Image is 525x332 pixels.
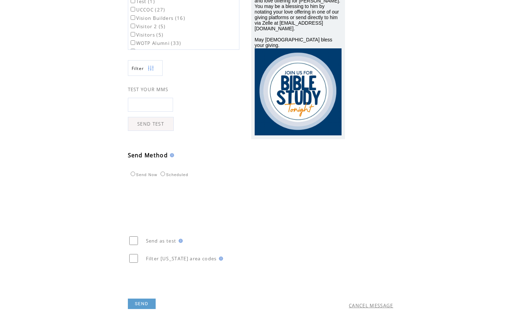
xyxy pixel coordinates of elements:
span: Show filters [132,65,144,71]
label: Vision Builders (16) [129,15,186,21]
span: Send as test [146,238,177,244]
span: TEST YOUR MMS [128,86,169,93]
input: Scheduled [161,172,165,176]
a: Filter [128,60,163,76]
input: Visitors (5) [131,32,135,37]
a: SEND TEST [128,117,174,131]
img: help.gif [168,153,174,157]
img: help.gif [177,239,183,243]
label: Scheduled [159,173,188,177]
img: help.gif [217,256,223,261]
input: Youth Parents (37) [131,49,135,53]
input: Send Now [131,172,135,176]
span: Filter [US_STATE] area codes [146,255,217,262]
a: CANCEL MESSAGE [349,302,393,309]
label: Youth Parents (37) [129,48,183,55]
label: Send Now [129,173,157,177]
span: Send Method [128,151,168,159]
input: Visitor 2 (5) [131,24,135,28]
label: Visitor 2 (5) [129,23,166,30]
input: WOTP Alumni (33) [131,40,135,45]
label: Visitors (5) [129,32,164,38]
label: UCCOC (27) [129,7,165,13]
img: filters.png [148,61,154,76]
input: Vision Builders (16) [131,15,135,20]
input: UCCOC (27) [131,7,135,11]
label: WOTP Alumni (33) [129,40,181,46]
a: SEND [128,299,156,309]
